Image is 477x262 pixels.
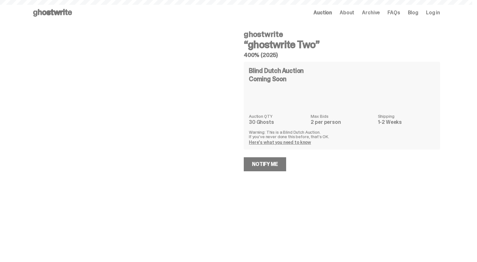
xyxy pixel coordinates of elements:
[340,10,354,15] a: About
[314,10,332,15] a: Auction
[408,10,418,15] a: Blog
[362,10,380,15] a: Archive
[249,114,307,118] dt: Auction QTY
[249,139,311,145] a: Here's what you need to know
[311,114,374,118] dt: Max Bids
[244,157,286,171] a: Notify Me
[426,10,440,15] a: Log in
[311,120,374,125] dd: 2 per person
[244,31,440,38] h4: ghostwrite
[249,76,435,82] div: Coming Soon
[378,114,435,118] dt: Shipping
[387,10,400,15] a: FAQs
[249,120,307,125] dd: 30 Ghosts
[249,67,304,74] h4: Blind Dutch Auction
[244,52,440,58] h5: 400% (2025)
[378,120,435,125] dd: 1-2 Weeks
[244,39,440,50] h3: “ghostwrite Two”
[249,130,435,139] p: Warning: This is a Blind Dutch Auction. If you’ve never done this before, that’s OK.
